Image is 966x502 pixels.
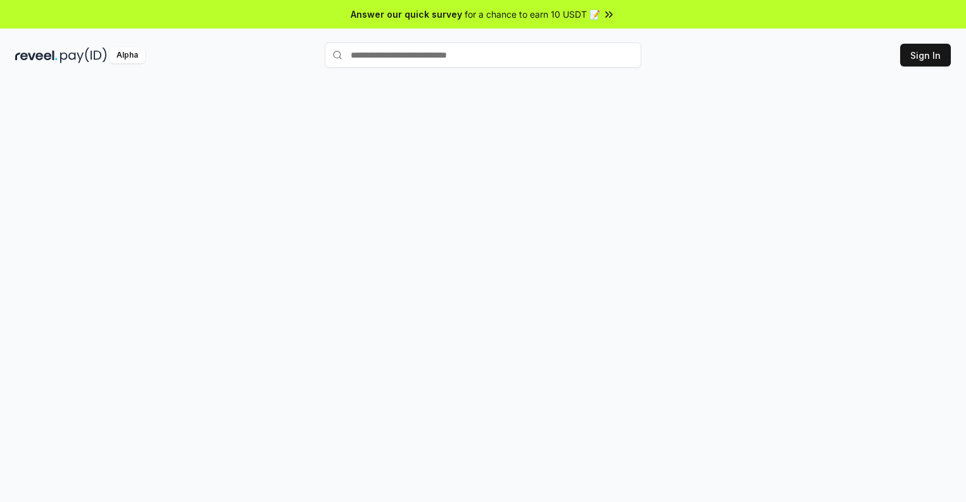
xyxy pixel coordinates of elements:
[465,8,600,21] span: for a chance to earn 10 USDT 📝
[60,47,107,63] img: pay_id
[351,8,462,21] span: Answer our quick survey
[15,47,58,63] img: reveel_dark
[900,44,951,66] button: Sign In
[110,47,145,63] div: Alpha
